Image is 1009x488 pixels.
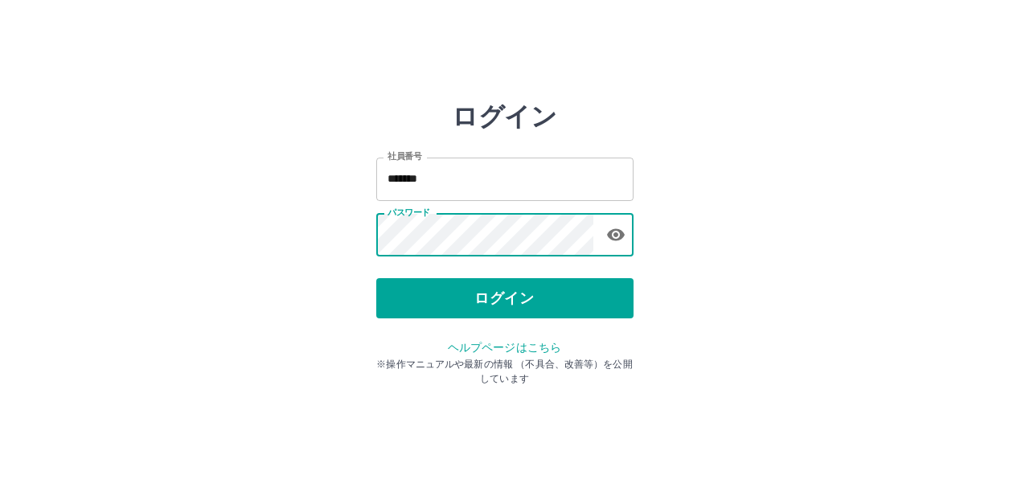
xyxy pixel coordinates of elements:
button: ログイン [376,278,634,318]
label: パスワード [388,207,430,219]
label: 社員番号 [388,150,421,162]
a: ヘルプページはこちら [448,341,561,354]
h2: ログイン [452,101,557,132]
p: ※操作マニュアルや最新の情報 （不具合、改善等）を公開しています [376,357,634,386]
